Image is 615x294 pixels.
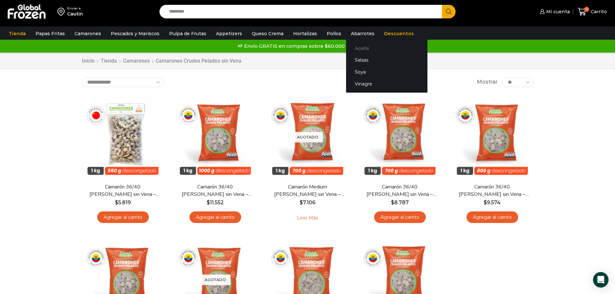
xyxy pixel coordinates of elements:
span: $ [115,199,118,206]
span: Mi cuenta [545,8,570,15]
a: Tienda [5,27,29,40]
a: Abarrotes [348,27,378,40]
p: Agotado [200,274,231,285]
a: Camarones [123,57,150,65]
a: Camarón Medium [PERSON_NAME] sin Vena – Silver – Caja 10 kg [270,183,344,198]
a: Camarón 36/40 [PERSON_NAME] sin Vena – Bronze – Caja 10 kg [86,183,160,198]
a: Papas Fritas [32,27,68,40]
a: Inicio [82,57,95,65]
a: Aceite [346,42,427,54]
a: Vinagre [346,78,427,90]
bdi: 5.819 [115,199,131,206]
a: Hortalizas [290,27,320,40]
span: Mostrar [477,78,497,86]
a: Descuentos [381,27,417,40]
nav: Breadcrumb [82,57,241,65]
a: Soya [346,66,427,78]
bdi: 7.106 [300,199,315,206]
bdi: 9.574 [484,199,501,206]
a: Camarones [71,27,104,40]
a: Agregar al carrito: “Camarón 36/40 Crudo Pelado sin Vena - Gold - Caja 10 kg” [466,211,518,223]
a: Agregar al carrito: “Camarón 36/40 Crudo Pelado sin Vena - Bronze - Caja 10 kg” [97,211,149,223]
div: Cautin [67,11,83,17]
span: $ [207,199,210,206]
a: Appetizers [213,27,245,40]
span: $ [391,199,394,206]
a: Camarón 36/40 [PERSON_NAME] sin Vena – Gold – Caja 10 kg [455,183,529,198]
div: Open Intercom Messenger [593,272,609,288]
bdi: 8.787 [391,199,409,206]
a: Mi cuenta [538,5,570,18]
a: Camarón 36/40 [PERSON_NAME] sin Vena – Silver – Caja 10 kg [363,183,437,198]
bdi: 11.552 [207,199,224,206]
p: Agotado [292,132,323,142]
a: Agregar al carrito: “Camarón 36/40 Crudo Pelado sin Vena - Super Prime - Caja 10 kg” [190,211,241,223]
a: Agregar al carrito: “Camarón 36/40 Crudo Pelado sin Vena - Silver - Caja 10 kg” [374,211,426,223]
span: $ [300,199,303,206]
a: Leé más sobre “Camarón Medium Crudo Pelado sin Vena - Silver - Caja 10 kg” [287,211,328,225]
img: address-field-icon.svg [57,6,67,17]
select: Pedido de la tienda [82,77,164,87]
a: Salsas [346,54,427,66]
span: 0 [584,7,589,12]
div: Enviar a [67,6,83,11]
h1: Camarones Crudos Pelados sin Vena [156,58,241,64]
a: Camarón 36/40 [PERSON_NAME] sin Vena – Super Prime – Caja 10 kg [178,183,252,198]
a: Pescados y Mariscos [108,27,163,40]
button: Search button [442,5,456,18]
span: $ [484,199,487,206]
a: Tienda [100,57,117,65]
a: Pollos [323,27,344,40]
a: Pulpa de Frutas [166,27,210,40]
a: Queso Crema [249,27,287,40]
span: Carrito [589,8,607,15]
a: 0 Carrito [576,4,609,19]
